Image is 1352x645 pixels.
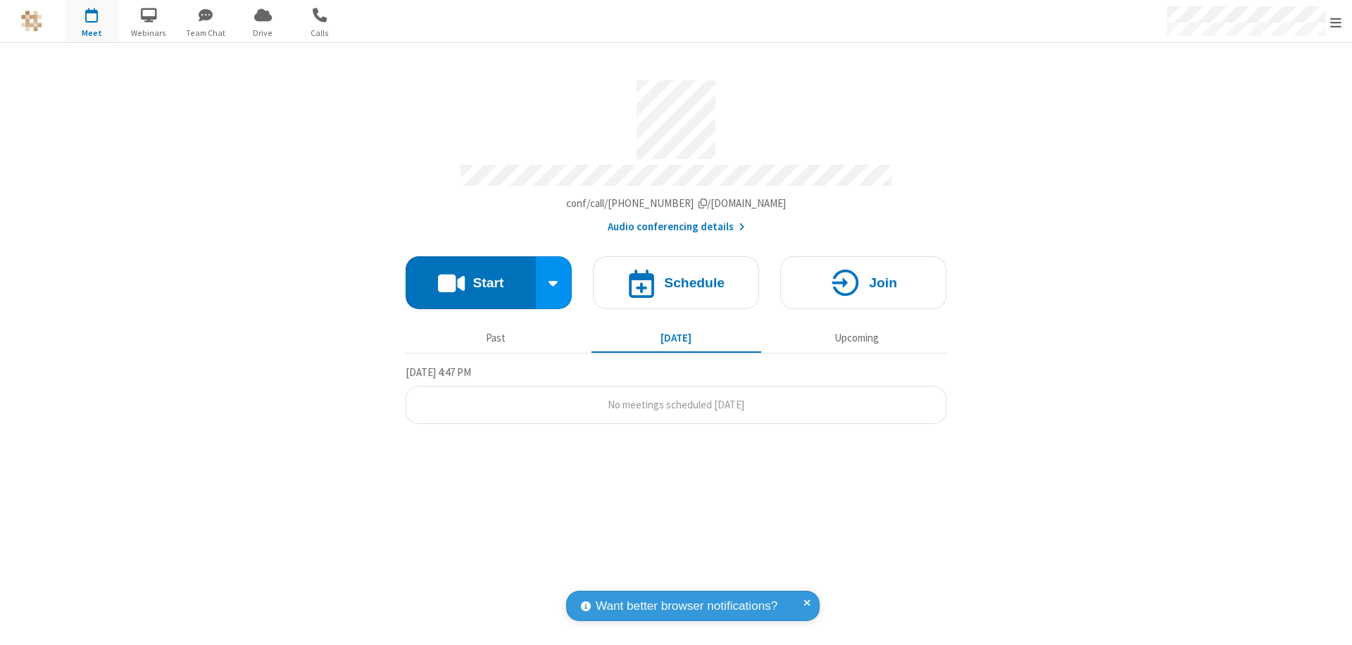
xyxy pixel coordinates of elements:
[65,27,118,39] span: Meet
[406,70,946,235] section: Account details
[237,27,289,39] span: Drive
[180,27,232,39] span: Team Chat
[411,325,581,351] button: Past
[294,27,346,39] span: Calls
[123,27,175,39] span: Webinars
[608,219,745,235] button: Audio conferencing details
[772,325,941,351] button: Upcoming
[608,398,744,411] span: No meetings scheduled [DATE]
[593,256,759,309] button: Schedule
[406,365,471,379] span: [DATE] 4:47 PM
[566,196,787,212] button: Copy my meeting room linkCopy my meeting room link
[869,276,897,289] h4: Join
[780,256,946,309] button: Join
[596,597,777,615] span: Want better browser notifications?
[591,325,761,351] button: [DATE]
[664,276,725,289] h4: Schedule
[566,196,787,210] span: Copy my meeting room link
[21,11,42,32] img: QA Selenium DO NOT DELETE OR CHANGE
[472,276,503,289] h4: Start
[536,256,572,309] div: Start conference options
[406,364,946,425] section: Today's Meetings
[406,256,536,309] button: Start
